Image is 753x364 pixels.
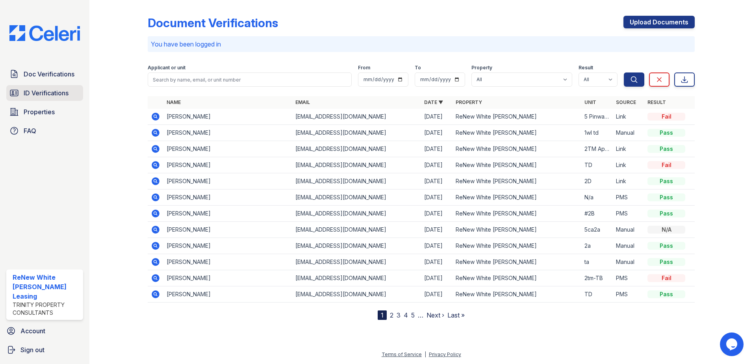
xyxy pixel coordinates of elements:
td: [PERSON_NAME] [163,157,292,173]
span: Account [20,326,45,336]
a: Next › [427,311,444,319]
td: PMS [613,206,644,222]
a: Last » [447,311,465,319]
td: [DATE] [421,189,453,206]
td: Manual [613,238,644,254]
span: FAQ [24,126,36,136]
td: [DATE] [421,206,453,222]
td: ReNew White [PERSON_NAME] [453,238,581,254]
a: Name [167,99,181,105]
div: Trinity Property Consultants [13,301,80,317]
td: [DATE] [421,222,453,238]
label: Property [471,65,492,71]
a: Date ▼ [424,99,443,105]
td: TD [581,286,613,303]
td: [EMAIL_ADDRESS][DOMAIN_NAME] [292,189,421,206]
div: Pass [647,242,685,250]
td: ta [581,254,613,270]
td: [EMAIL_ADDRESS][DOMAIN_NAME] [292,238,421,254]
div: Fail [647,274,685,282]
div: Pass [647,177,685,185]
td: [DATE] [421,109,453,125]
div: Pass [647,145,685,153]
td: [DATE] [421,270,453,286]
td: [DATE] [421,238,453,254]
td: [PERSON_NAME] [163,222,292,238]
td: ReNew White [PERSON_NAME] [453,286,581,303]
a: 2 [390,311,393,319]
div: Pass [647,193,685,201]
a: Privacy Policy [429,351,461,357]
a: Unit [584,99,596,105]
td: Link [613,141,644,157]
span: Doc Verifications [24,69,74,79]
td: Link [613,109,644,125]
input: Search by name, email, or unit number [148,72,352,87]
td: N/a [581,189,613,206]
a: Terms of Service [382,351,422,357]
div: Fail [647,113,685,121]
td: #2B [581,206,613,222]
td: ReNew White [PERSON_NAME] [453,222,581,238]
td: 5 Pinwall Pl Apt TB [581,109,613,125]
td: [EMAIL_ADDRESS][DOMAIN_NAME] [292,173,421,189]
td: Manual [613,222,644,238]
td: 2a [581,238,613,254]
td: TD [581,157,613,173]
div: Pass [647,210,685,217]
td: 2TM Apt 2D, Floorplan [GEOGRAPHIC_DATA] [581,141,613,157]
td: ReNew White [PERSON_NAME] [453,254,581,270]
td: [PERSON_NAME] [163,125,292,141]
td: [EMAIL_ADDRESS][DOMAIN_NAME] [292,286,421,303]
span: Properties [24,107,55,117]
a: Upload Documents [623,16,695,28]
iframe: chat widget [720,332,745,356]
div: ReNew White [PERSON_NAME] Leasing [13,273,80,301]
a: Result [647,99,666,105]
td: ReNew White [PERSON_NAME] [453,270,581,286]
td: PMS [613,286,644,303]
td: 2D [581,173,613,189]
td: [EMAIL_ADDRESS][DOMAIN_NAME] [292,270,421,286]
a: ID Verifications [6,85,83,101]
td: [DATE] [421,173,453,189]
a: 3 [397,311,401,319]
div: Pass [647,129,685,137]
td: [PERSON_NAME] [163,270,292,286]
td: [DATE] [421,157,453,173]
td: [PERSON_NAME] [163,238,292,254]
td: [DATE] [421,254,453,270]
td: [PERSON_NAME] [163,206,292,222]
td: Link [613,157,644,173]
td: [DATE] [421,141,453,157]
td: ReNew White [PERSON_NAME] [453,206,581,222]
td: [EMAIL_ADDRESS][DOMAIN_NAME] [292,141,421,157]
a: FAQ [6,123,83,139]
td: [PERSON_NAME] [163,189,292,206]
a: Source [616,99,636,105]
span: ID Verifications [24,88,69,98]
td: [PERSON_NAME] [163,173,292,189]
td: PMS [613,189,644,206]
a: Doc Verifications [6,66,83,82]
td: [EMAIL_ADDRESS][DOMAIN_NAME] [292,206,421,222]
td: [EMAIL_ADDRESS][DOMAIN_NAME] [292,222,421,238]
td: Manual [613,125,644,141]
p: You have been logged in [151,39,692,49]
div: 1 [378,310,387,320]
a: Sign out [3,342,86,358]
div: N/A [647,226,685,234]
td: 1wl td [581,125,613,141]
td: [DATE] [421,286,453,303]
td: ReNew White [PERSON_NAME] [453,141,581,157]
td: ReNew White [PERSON_NAME] [453,109,581,125]
a: 5 [411,311,415,319]
td: Manual [613,254,644,270]
td: [DATE] [421,125,453,141]
td: 5ca2a [581,222,613,238]
label: Applicant or unit [148,65,185,71]
span: Sign out [20,345,45,355]
div: Document Verifications [148,16,278,30]
td: Link [613,173,644,189]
